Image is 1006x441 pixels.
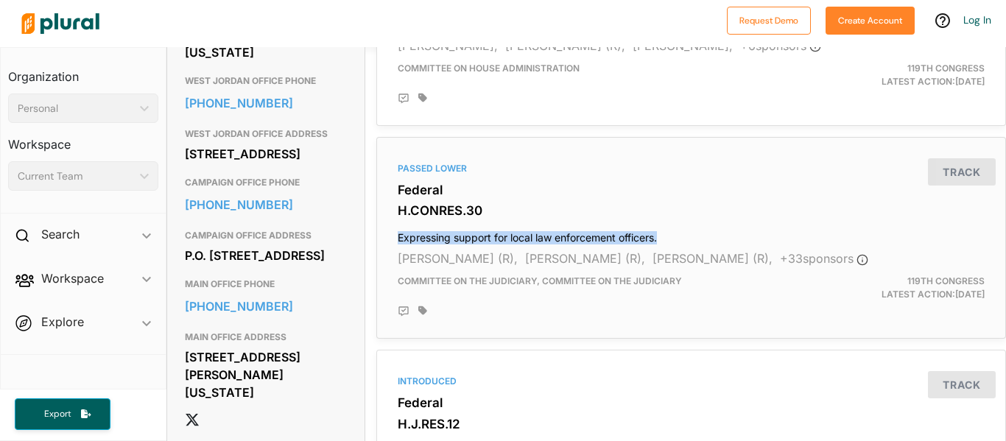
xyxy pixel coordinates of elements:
[398,93,409,105] div: Add Position Statement
[398,375,985,388] div: Introduced
[185,275,347,293] h3: MAIN OFFICE PHONE
[185,346,347,403] div: [STREET_ADDRESS][PERSON_NAME][US_STATE]
[398,417,985,431] h3: H.J.RES.12
[398,203,985,218] h3: H.CONRES.30
[398,162,985,175] div: Passed Lower
[398,225,985,244] h4: Expressing support for local law enforcement officers.
[185,194,347,216] a: [PHONE_NUMBER]
[653,251,773,266] span: [PERSON_NAME] (R),
[792,62,996,88] div: Latest Action: [DATE]
[185,143,347,165] div: [STREET_ADDRESS]
[15,398,110,430] button: Export
[418,93,427,103] div: Add tags
[185,328,347,346] h3: MAIN OFFICE ADDRESS
[826,7,915,35] button: Create Account
[398,63,580,74] span: Committee on House Administration
[185,174,347,191] h3: CAMPAIGN OFFICE PHONE
[928,158,996,186] button: Track
[633,38,733,53] span: [PERSON_NAME],
[727,12,811,27] a: Request Demo
[505,38,625,53] span: [PERSON_NAME] (R),
[398,183,985,197] h3: Federal
[18,169,134,184] div: Current Team
[928,371,996,398] button: Track
[963,13,991,27] a: Log In
[185,72,347,90] h3: WEST JORDAN OFFICE PHONE
[8,55,158,88] h3: Organization
[398,306,409,317] div: Add Position Statement
[185,227,347,244] h3: CAMPAIGN OFFICE ADDRESS
[907,275,985,286] span: 119th Congress
[34,408,81,420] span: Export
[398,275,682,286] span: Committee on the Judiciary, Committee on the Judiciary
[185,92,347,114] a: [PHONE_NUMBER]
[8,123,158,155] h3: Workspace
[525,251,645,266] span: [PERSON_NAME] (R),
[780,251,868,266] span: + 33 sponsor s
[792,275,996,301] div: Latest Action: [DATE]
[185,125,347,143] h3: WEST JORDAN OFFICE ADDRESS
[185,295,347,317] a: [PHONE_NUMBER]
[727,7,811,35] button: Request Demo
[418,306,427,316] div: Add tags
[185,244,347,267] div: P.O. [STREET_ADDRESS]
[740,38,821,53] span: + 6 sponsor s
[826,12,915,27] a: Create Account
[907,63,985,74] span: 119th Congress
[18,101,134,116] div: Personal
[398,251,518,266] span: [PERSON_NAME] (R),
[398,38,498,53] span: [PERSON_NAME],
[41,226,80,242] h2: Search
[398,395,985,410] h3: Federal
